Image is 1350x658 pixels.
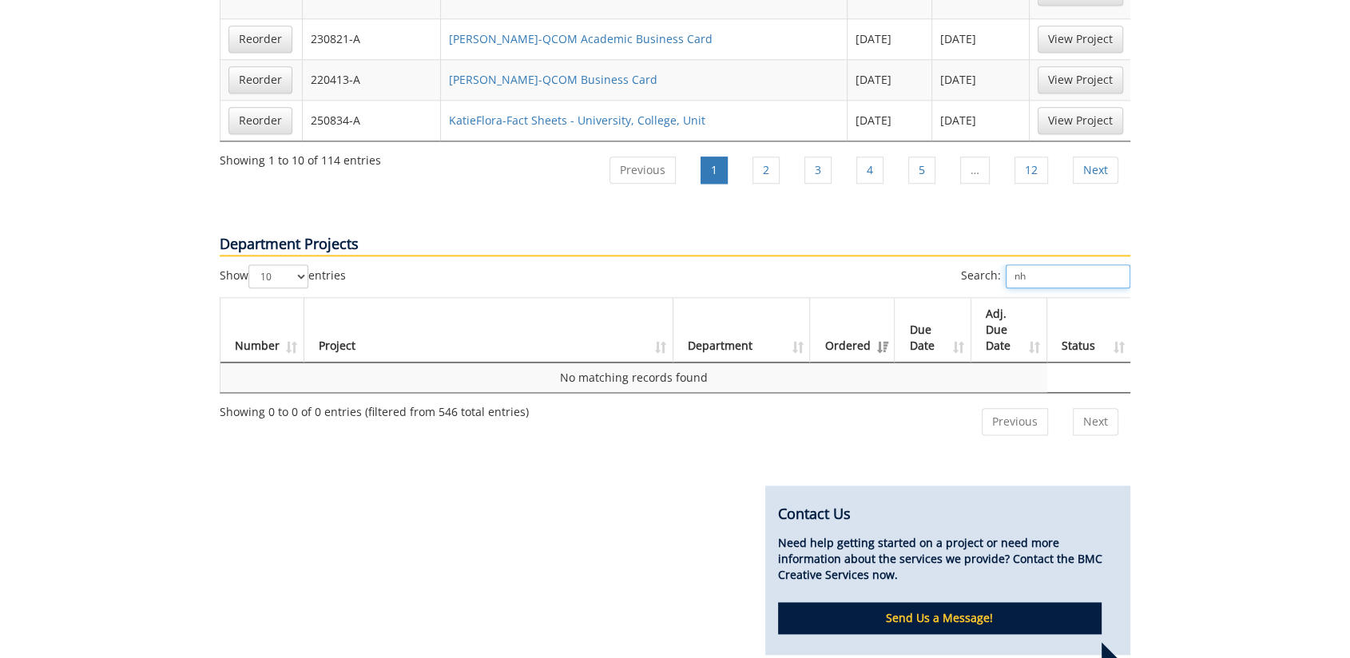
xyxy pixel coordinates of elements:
p: Need help getting started on a project or need more information about the services we provide? Co... [778,535,1118,583]
a: 5 [908,157,935,184]
td: No matching records found [220,363,1047,392]
td: [DATE] [932,59,1030,100]
a: Next [1073,408,1118,435]
th: Due Date: activate to sort column ascending [895,298,971,363]
th: Department: activate to sort column ascending [673,298,810,363]
th: Number: activate to sort column ascending [220,298,304,363]
div: Showing 1 to 10 of 114 entries [220,146,381,168]
a: KatieFlora-Fact Sheets - University, College, Unit [449,113,705,128]
a: Previous [982,408,1048,435]
a: Previous [609,157,676,184]
p: Department Projects [220,234,1130,256]
a: Next [1073,157,1118,184]
td: [DATE] [932,18,1030,59]
td: [DATE] [848,59,932,100]
td: 230821-A [303,18,441,59]
a: Reorder [228,66,292,93]
a: 2 [752,157,780,184]
td: 250834-A [303,100,441,141]
a: Reorder [228,107,292,134]
td: [DATE] [848,100,932,141]
td: 220413-A [303,59,441,100]
label: Search: [961,264,1130,288]
th: Status: activate to sort column ascending [1047,298,1131,363]
th: Adj. Due Date: activate to sort column ascending [971,298,1047,363]
a: [PERSON_NAME]-QCOM Academic Business Card [449,31,713,46]
input: Search: [1006,264,1130,288]
th: Ordered: activate to sort column ascending [810,298,895,363]
th: Project: activate to sort column ascending [304,298,673,363]
td: [DATE] [932,100,1030,141]
p: Send Us a Message! [778,602,1102,634]
label: Show entries [220,264,346,288]
select: Showentries [248,264,308,288]
a: 3 [804,157,832,184]
td: [DATE] [848,18,932,59]
div: Showing 0 to 0 of 0 entries (filtered from 546 total entries) [220,398,529,420]
a: View Project [1038,107,1123,134]
a: … [960,157,990,184]
a: View Project [1038,26,1123,53]
a: 1 [701,157,728,184]
a: [PERSON_NAME]-QCOM Business Card [449,72,657,87]
a: Send Us a Message! [778,610,1102,625]
a: View Project [1038,66,1123,93]
h4: Contact Us [778,506,1118,522]
a: Reorder [228,26,292,53]
a: 12 [1014,157,1048,184]
a: 4 [856,157,883,184]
